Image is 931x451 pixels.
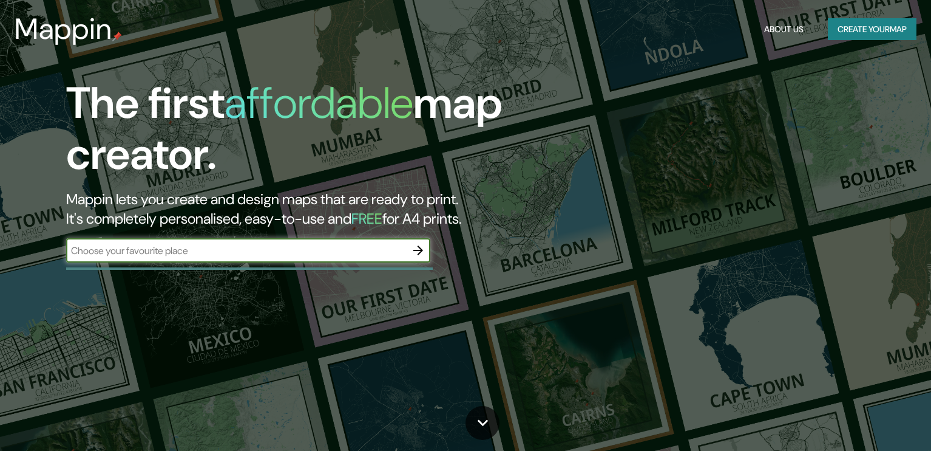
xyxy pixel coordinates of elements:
button: About Us [759,18,808,41]
h2: Mappin lets you create and design maps that are ready to print. It's completely personalised, eas... [66,190,532,229]
h5: FREE [351,209,382,228]
button: Create yourmap [828,18,916,41]
img: mappin-pin [112,32,122,41]
h3: Mappin [15,12,112,46]
h1: affordable [225,75,413,131]
input: Choose your favourite place [66,244,406,258]
h1: The first map creator. [66,78,532,190]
